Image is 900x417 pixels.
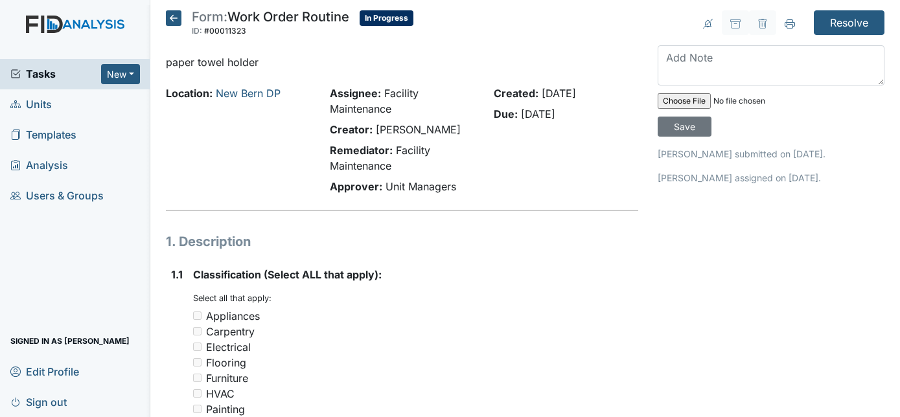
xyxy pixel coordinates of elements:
[10,331,130,351] span: Signed in as [PERSON_NAME]
[193,311,202,320] input: Appliances
[521,107,555,120] span: [DATE]
[814,10,884,35] input: Resolve
[193,389,202,398] input: HVAC
[216,87,281,100] a: New Bern DP
[204,26,246,36] span: #00011323
[206,308,260,324] div: Appliances
[193,374,202,382] input: Furniture
[658,171,884,185] p: [PERSON_NAME] assigned on [DATE].
[658,117,711,137] input: Save
[193,268,382,281] span: Classification (Select ALL that apply):
[193,405,202,413] input: Painting
[192,26,202,36] span: ID:
[192,9,227,25] span: Form:
[658,147,884,161] p: [PERSON_NAME] submitted on [DATE].
[330,180,382,193] strong: Approver:
[542,87,576,100] span: [DATE]
[206,401,245,417] div: Painting
[376,123,461,136] span: [PERSON_NAME]
[494,107,518,120] strong: Due:
[193,327,202,335] input: Carpentry
[192,10,349,39] div: Work Order Routine
[166,232,639,251] h1: 1. Description
[193,343,202,351] input: Electrical
[206,370,248,386] div: Furniture
[10,361,79,381] span: Edit Profile
[206,324,255,339] div: Carpentry
[166,54,639,70] p: paper towel holder
[101,64,140,84] button: New
[386,180,456,193] span: Unit Managers
[10,125,76,145] span: Templates
[330,144,393,157] strong: Remediator:
[193,293,271,303] small: Select all that apply:
[330,123,373,136] strong: Creator:
[171,267,183,282] label: 1.1
[206,386,235,401] div: HVAC
[360,10,413,26] span: In Progress
[10,95,52,115] span: Units
[10,66,101,82] a: Tasks
[330,87,381,100] strong: Assignee:
[494,87,538,100] strong: Created:
[206,355,246,370] div: Flooring
[193,358,202,366] input: Flooring
[206,339,251,355] div: Electrical
[10,186,104,206] span: Users & Groups
[10,392,67,412] span: Sign out
[10,155,68,175] span: Analysis
[166,87,213,100] strong: Location:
